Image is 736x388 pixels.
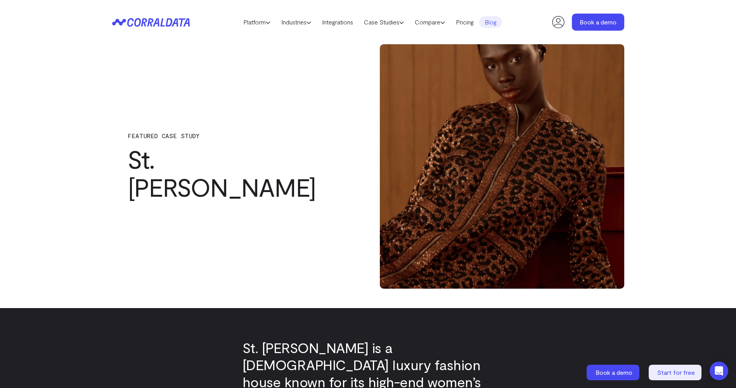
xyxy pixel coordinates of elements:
[587,365,641,380] a: Book a demo
[479,16,502,28] a: Blog
[317,16,358,28] a: Integrations
[238,16,276,28] a: Platform
[128,132,341,139] p: FEATURED CASE STUDY
[649,365,703,380] a: Start for free
[276,16,317,28] a: Industries
[710,362,728,380] div: Open Intercom Messenger
[128,145,341,201] h1: St. [PERSON_NAME]
[358,16,409,28] a: Case Studies
[657,369,695,376] span: Start for free
[596,369,632,376] span: Book a demo
[409,16,450,28] a: Compare
[572,14,624,31] a: Book a demo
[450,16,479,28] a: Pricing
